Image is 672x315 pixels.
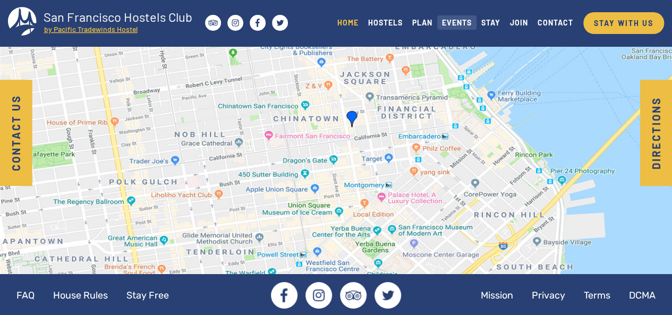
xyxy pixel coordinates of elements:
a: PLAN [407,15,437,30]
a: Twitter [375,282,401,309]
a: Stay Free [118,282,177,309]
a: JOIN [505,15,533,30]
a: Privacy [523,282,574,309]
a: Instagram [305,282,332,309]
a: Terms [575,282,619,309]
a: Tripadvisor [340,282,367,309]
tspan: by Pacific Tradewinds Hostel [44,24,138,33]
a: CONTACT [533,15,578,30]
a: FAQ [8,282,43,309]
a: Facebook [271,282,297,309]
a: San Francisco Hostels Club by Pacific Tradewinds Hostel [8,7,202,39]
a: STAY [477,15,505,30]
a: DCMA [620,282,664,309]
a: HOME [333,15,363,30]
a: STAY WITH US [583,12,664,34]
a: Mission [472,282,522,309]
a: House Rules [45,282,116,309]
tspan: San Francisco Hostels Club [44,9,192,24]
a: EVENTS [437,15,477,30]
a: HOSTELS [363,15,407,30]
